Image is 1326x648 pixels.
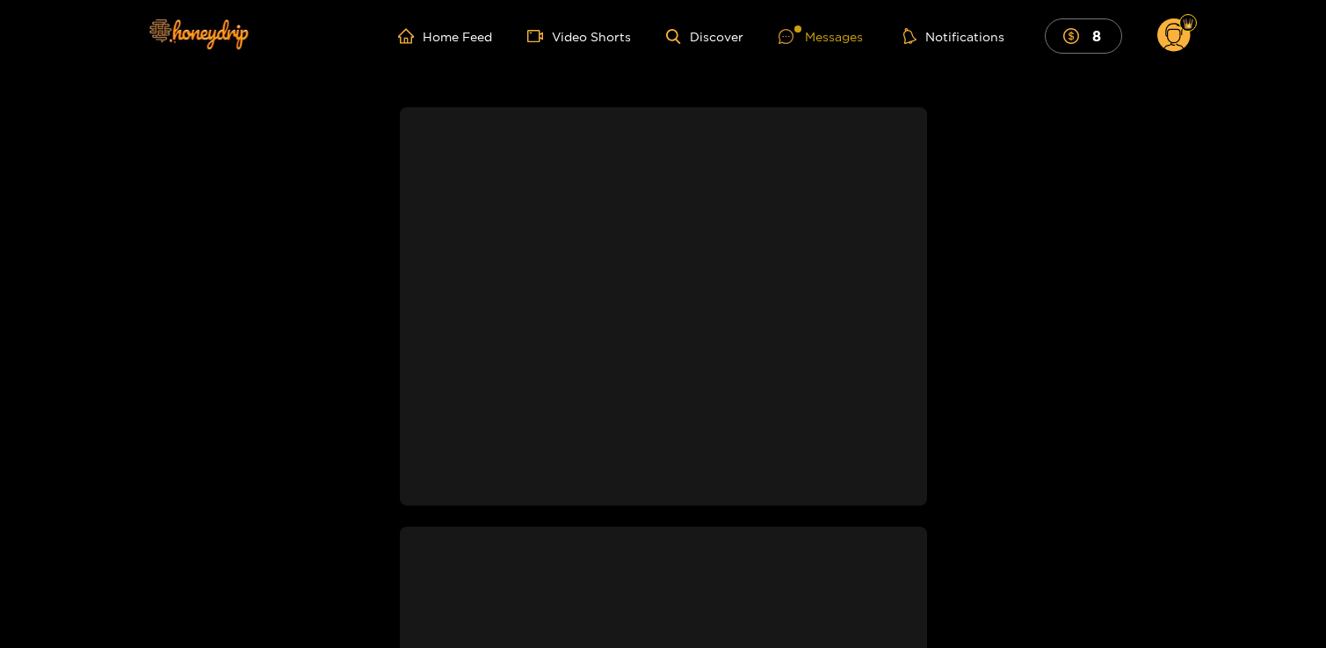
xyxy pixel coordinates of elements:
[527,28,552,44] span: video-camera
[1045,18,1122,53] button: 8
[1063,28,1088,44] span: dollar
[398,28,492,44] a: Home Feed
[1090,26,1104,45] mark: 8
[398,28,423,44] span: home
[666,29,743,44] a: Discover
[527,28,631,44] a: Video Shorts
[1183,18,1193,29] img: Fan Level
[898,27,1010,45] button: Notifications
[779,26,863,47] div: Messages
